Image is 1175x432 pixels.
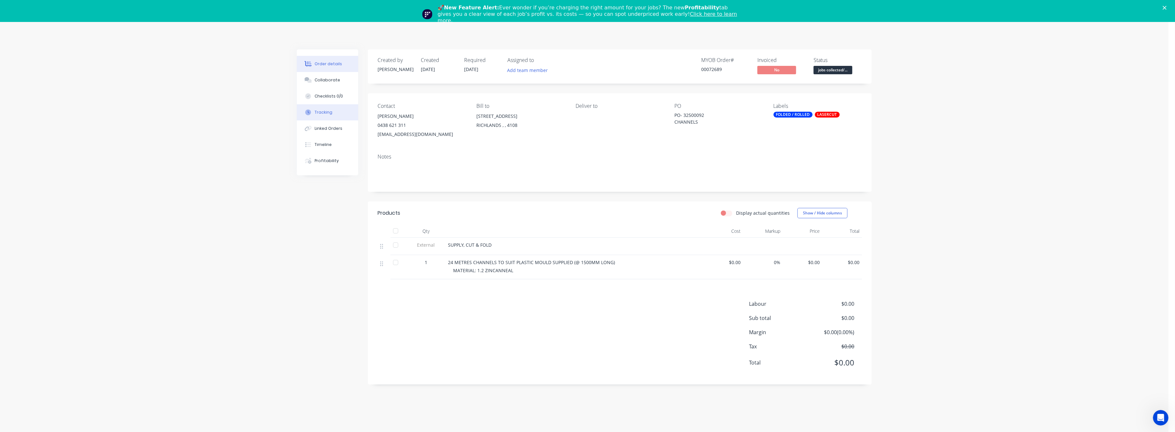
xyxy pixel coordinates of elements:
[315,142,332,148] div: Timeline
[806,314,854,322] span: $0.00
[448,259,615,265] span: 24 METRES CHANNELS TO SUIT PLASTIC MOULD SUPPLIED (@ 1500MM LONG)
[785,259,820,266] span: $0.00
[504,66,551,75] button: Add team member
[1163,6,1169,10] div: Close
[806,300,854,308] span: $0.00
[749,343,806,350] span: Tax
[425,259,427,266] span: 1
[422,9,432,19] img: Profile image for Team
[476,121,565,130] div: RICHLANDS , , 4108
[476,103,565,109] div: Bill to
[749,359,806,366] span: Total
[297,153,358,169] button: Profitability
[448,242,492,248] span: SUPPLY, CUT & FOLD
[674,103,763,109] div: PO
[815,112,840,118] div: LASERCUT
[407,225,445,238] div: Qty
[685,5,719,11] b: Profitability
[421,66,435,72] span: [DATE]
[757,57,806,63] div: Invoiced
[806,328,854,336] span: $0.00 ( 0.00 %)
[823,225,862,238] div: Total
[297,104,358,120] button: Tracking
[749,300,806,308] span: Labour
[297,72,358,88] button: Collaborate
[749,328,806,336] span: Margin
[453,267,513,273] span: MATERIAL: 1.2 ZINCANNEAL
[315,61,342,67] div: Order details
[378,209,400,217] div: Products
[757,66,796,74] span: No
[378,154,862,160] div: Notes
[825,259,860,266] span: $0.00
[749,314,806,322] span: Sub total
[315,158,339,164] div: Profitability
[378,112,466,139] div: [PERSON_NAME]0438 621 311[EMAIL_ADDRESS][DOMAIN_NAME]
[814,66,852,76] button: jobs collected/...
[421,57,456,63] div: Created
[743,225,783,238] div: Markup
[438,11,737,24] a: Click here to learn more.
[701,57,750,63] div: MYOB Order #
[438,5,743,24] div: 🚀 Ever wonder if you’re charging the right amount for your jobs? The new tab gives you a clear vi...
[297,88,358,104] button: Checklists 0/0
[783,225,823,238] div: Price
[378,130,466,139] div: [EMAIL_ADDRESS][DOMAIN_NAME]
[476,112,565,132] div: [STREET_ADDRESS]RICHLANDS , , 4108
[476,112,565,121] div: [STREET_ADDRESS]
[378,112,466,121] div: [PERSON_NAME]
[378,57,413,63] div: Created by
[746,259,781,266] span: 0%
[507,66,551,75] button: Add team member
[409,242,443,248] span: External
[704,225,743,238] div: Cost
[297,56,358,72] button: Order details
[576,103,664,109] div: Deliver to
[315,93,343,99] div: Checklists 0/0
[1153,410,1169,426] iframe: Intercom live chat
[706,259,741,266] span: $0.00
[315,126,343,131] div: Linked Orders
[378,103,466,109] div: Contact
[736,210,790,216] label: Display actual quantities
[297,120,358,137] button: Linked Orders
[378,121,466,130] div: 0438 621 311
[464,57,500,63] div: Required
[507,57,572,63] div: Assigned to
[315,77,340,83] div: Collaborate
[774,112,813,118] div: FOLDED / ROLLED
[674,112,755,125] div: PO- 32500092 CHANNELS
[464,66,478,72] span: [DATE]
[806,343,854,350] span: $0.00
[814,66,852,74] span: jobs collected/...
[444,5,499,11] b: New Feature Alert:
[378,66,413,73] div: [PERSON_NAME]
[701,66,750,73] div: 00072689
[774,103,862,109] div: Labels
[297,137,358,153] button: Timeline
[797,208,847,218] button: Show / Hide columns
[814,57,862,63] div: Status
[315,109,333,115] div: Tracking
[806,357,854,368] span: $0.00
